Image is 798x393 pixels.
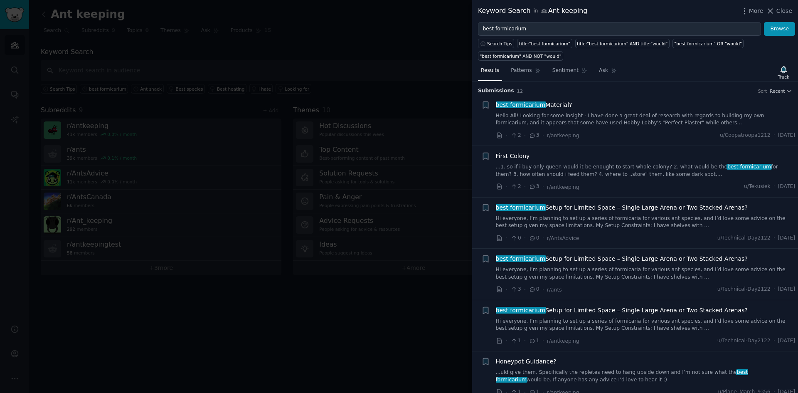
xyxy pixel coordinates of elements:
[508,64,543,81] a: Patterns
[717,337,771,345] span: u/Technical-Day2122
[529,235,539,242] span: 0
[547,338,579,344] span: r/antkeeping
[496,306,748,315] a: best formicariumSetup for Limited Space – Single Large Arena or Two Stacked Arenas?
[506,131,507,140] span: ·
[542,336,544,345] span: ·
[547,287,562,293] span: r/ants
[575,39,670,48] a: title:"best formicarium" AND title:"would"
[740,7,764,15] button: More
[496,203,748,212] span: Setup for Limited Space – Single Large Arena or Two Stacked Arenas?
[717,235,771,242] span: u/Technical-Day2122
[506,336,507,345] span: ·
[496,318,796,332] a: Hi everyone, I’m planning to set up a series of formicaria for various ant species, and I’d love ...
[524,285,526,294] span: ·
[506,285,507,294] span: ·
[547,184,579,190] span: r/antkeeping
[599,67,608,74] span: Ask
[547,133,579,138] span: r/antkeeping
[496,203,748,212] a: best formicariumSetup for Limited Space – Single Large Arena or Two Stacked Arenas?
[764,22,795,36] button: Browse
[577,41,667,47] div: title:"best formicarium" AND title:"would"
[524,183,526,191] span: ·
[496,369,748,383] span: best formicarium
[758,88,767,94] div: Sort
[496,255,748,263] a: best formicariumSetup for Limited Space – Single Large Arena or Two Stacked Arenas?
[478,6,587,16] div: Keyword Search Ant keeping
[511,67,532,74] span: Patterns
[478,87,514,95] span: Submission s
[481,67,499,74] span: Results
[778,337,795,345] span: [DATE]
[542,234,544,242] span: ·
[552,67,579,74] span: Sentiment
[596,64,620,81] a: Ask
[480,53,562,59] div: "best formicarium" AND NOT "would"
[510,183,521,190] span: 2
[778,235,795,242] span: [DATE]
[547,235,579,241] span: r/AntsAdvice
[770,88,785,94] span: Recent
[749,7,764,15] span: More
[496,163,796,178] a: ...1. so if i buy only queen would it be enought to start whole colony? 2. what would be thebest ...
[496,369,796,383] a: ...uld give them. Specifically the repletes need to hang upside down and I’m not sure what thebes...
[495,307,546,314] span: best formicarium
[496,306,748,315] span: Setup for Limited Space – Single Large Arena or Two Stacked Arenas?
[773,337,775,345] span: ·
[496,266,796,281] a: Hi everyone, I’m planning to set up a series of formicaria for various ant species, and I’d love ...
[506,183,507,191] span: ·
[510,337,521,345] span: 1
[478,51,563,61] a: "best formicarium" AND NOT "would"
[529,337,539,345] span: 1
[517,39,572,48] a: title:"best formicarium"
[496,152,530,161] a: First Colony
[542,285,544,294] span: ·
[529,132,539,139] span: 3
[478,22,761,36] input: Try a keyword related to your business
[744,183,771,190] span: u/Tekusiek
[542,183,544,191] span: ·
[533,7,538,15] span: in
[478,39,514,48] button: Search Tips
[773,132,775,139] span: ·
[720,132,771,139] span: u/Coopatroopa1212
[495,255,546,262] span: best formicarium
[773,286,775,293] span: ·
[524,234,526,242] span: ·
[778,183,795,190] span: [DATE]
[496,101,572,109] a: best formicariumMaterial?
[496,357,557,366] a: Honeypot Guidance?
[778,132,795,139] span: [DATE]
[776,7,792,15] span: Close
[496,215,796,230] a: Hi everyone, I’m planning to set up a series of formicaria for various ant species, and I’d love ...
[529,183,539,190] span: 3
[524,336,526,345] span: ·
[496,255,748,263] span: Setup for Limited Space – Single Large Arena or Two Stacked Arenas?
[773,235,775,242] span: ·
[766,7,792,15] button: Close
[524,131,526,140] span: ·
[549,64,590,81] a: Sentiment
[672,39,744,48] a: "best formicarium" OR "would"
[529,286,539,293] span: 0
[495,101,546,108] span: best formicarium
[775,64,792,81] button: Track
[510,235,521,242] span: 0
[773,183,775,190] span: ·
[717,286,771,293] span: u/Technical-Day2122
[496,101,572,109] span: Material?
[517,89,523,94] span: 12
[510,132,521,139] span: 2
[727,164,771,170] span: best formicarium
[542,131,544,140] span: ·
[770,88,792,94] button: Recent
[519,41,571,47] div: title:"best formicarium"
[478,64,502,81] a: Results
[496,112,796,127] a: Hello All! Looking for some insight - I have done a great deal of research with regards to buildi...
[778,74,789,80] div: Track
[674,41,742,47] div: "best formicarium" OR "would"
[487,41,512,47] span: Search Tips
[778,286,795,293] span: [DATE]
[495,204,546,211] span: best formicarium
